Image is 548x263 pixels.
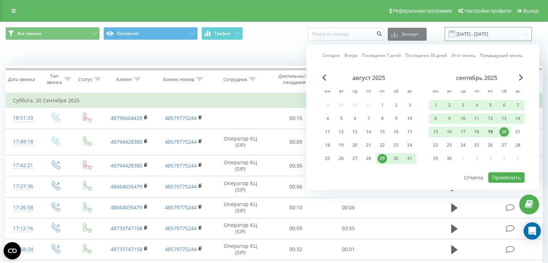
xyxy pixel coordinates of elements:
[323,154,332,163] div: 25
[444,86,455,97] abbr: вторник
[391,127,401,137] div: 16
[388,28,427,41] button: Экспорт
[429,113,442,124] div: пн 8 сент. 2025 г.
[511,140,525,151] div: вс 28 сент. 2025 г.
[378,114,387,123] div: 8
[464,8,511,14] span: Настройки профиля
[337,154,346,163] div: 26
[321,126,334,137] div: пн 11 авг. 2025 г.
[375,113,389,124] div: пт 8 авг. 2025 г.
[431,154,440,163] div: 29
[323,141,332,150] div: 18
[350,127,360,137] div: 13
[513,141,522,150] div: 28
[445,114,454,123] div: 9
[308,28,384,41] input: Поиск по номеру
[334,113,348,124] div: вт 5 авг. 2025 г.
[362,52,401,59] a: Последние 7 дней
[5,27,100,40] button: Все звонки
[362,113,375,124] div: чт 7 авг. 2025 г.
[456,126,470,137] div: ср 17 сент. 2025 г.
[497,126,511,137] div: сб 20 сент. 2025 г.
[350,141,360,150] div: 20
[480,52,523,59] a: Предыдущий месяц
[165,246,197,253] a: 48579775244
[323,114,332,123] div: 4
[6,93,543,108] td: Суббота, 20 Сентября 2025
[211,197,270,218] td: Оператор КЦ (SIP)
[211,129,270,155] td: Оператор КЦ (SIP)
[389,126,403,137] div: сб 16 авг. 2025 г.
[442,140,456,151] div: вт 23 сент. 2025 г.
[511,126,525,137] div: вс 21 сент. 2025 г.
[13,222,32,236] div: 17:12:16
[513,127,522,137] div: 21
[513,101,522,110] div: 7
[497,140,511,151] div: сб 27 сент. 2025 г.
[470,100,484,111] div: чт 4 сент. 2025 г.
[484,126,497,137] div: пт 19 сент. 2025 г.
[322,74,326,81] span: Previous Month
[344,52,357,59] a: Вчера
[470,113,484,124] div: чт 11 сент. 2025 г.
[484,140,497,151] div: пт 26 сент. 2025 г.
[364,114,373,123] div: 7
[111,115,142,121] a: 48796604428
[442,113,456,124] div: вт 9 сент. 2025 г.
[405,52,447,59] a: Последние 30 дней
[211,176,270,197] td: Оператор КЦ (SIP)
[13,135,32,149] div: 17:49:18
[348,126,362,137] div: ср 13 авг. 2025 г.
[431,141,440,150] div: 22
[336,86,347,97] abbr: вторник
[378,141,387,150] div: 22
[524,222,541,240] div: Open Intercom Messenger
[321,113,334,124] div: пн 4 авг. 2025 г.
[270,155,322,176] td: 00:36
[378,154,387,163] div: 29
[486,114,495,123] div: 12
[451,52,476,59] a: Этот месяц
[497,100,511,111] div: сб 6 сент. 2025 г.
[405,114,414,123] div: 10
[270,176,322,197] td: 00:06
[486,101,495,110] div: 5
[499,127,509,137] div: 20
[13,179,32,193] div: 17:27:36
[523,8,538,14] span: Выход
[472,114,481,123] div: 11
[389,113,403,124] div: сб 9 авг. 2025 г.
[431,101,440,110] div: 1
[405,127,414,137] div: 17
[78,76,93,83] div: Статус
[13,111,32,125] div: 18:51:33
[389,100,403,111] div: сб 2 авг. 2025 г.
[391,141,401,150] div: 23
[348,153,362,164] div: ср 27 авг. 2025 г.
[163,76,195,83] div: Бизнес номер
[321,140,334,151] div: пн 18 авг. 2025 г.
[350,154,360,163] div: 27
[364,127,373,137] div: 14
[375,153,389,164] div: пт 29 авг. 2025 г.
[471,86,482,97] abbr: четверг
[499,114,509,123] div: 13
[111,138,142,145] a: 48794428380
[377,86,388,97] abbr: пятница
[211,239,270,260] td: Оператор КЦ (SIP)
[103,27,198,40] button: Основной
[223,76,248,83] div: Сотрудник
[201,27,243,40] button: График
[429,153,442,164] div: пн 29 сент. 2025 г.
[403,140,416,151] div: вс 24 авг. 2025 г.
[165,115,197,121] a: 48579775244
[442,126,456,137] div: вт 16 сент. 2025 г.
[111,246,142,253] a: 48733747158
[456,140,470,151] div: ср 24 сент. 2025 г.
[363,86,374,97] abbr: четверг
[13,201,32,215] div: 17:26:58
[458,101,468,110] div: 3
[389,140,403,151] div: сб 23 авг. 2025 г.
[165,225,197,232] a: 48579775244
[445,101,454,110] div: 2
